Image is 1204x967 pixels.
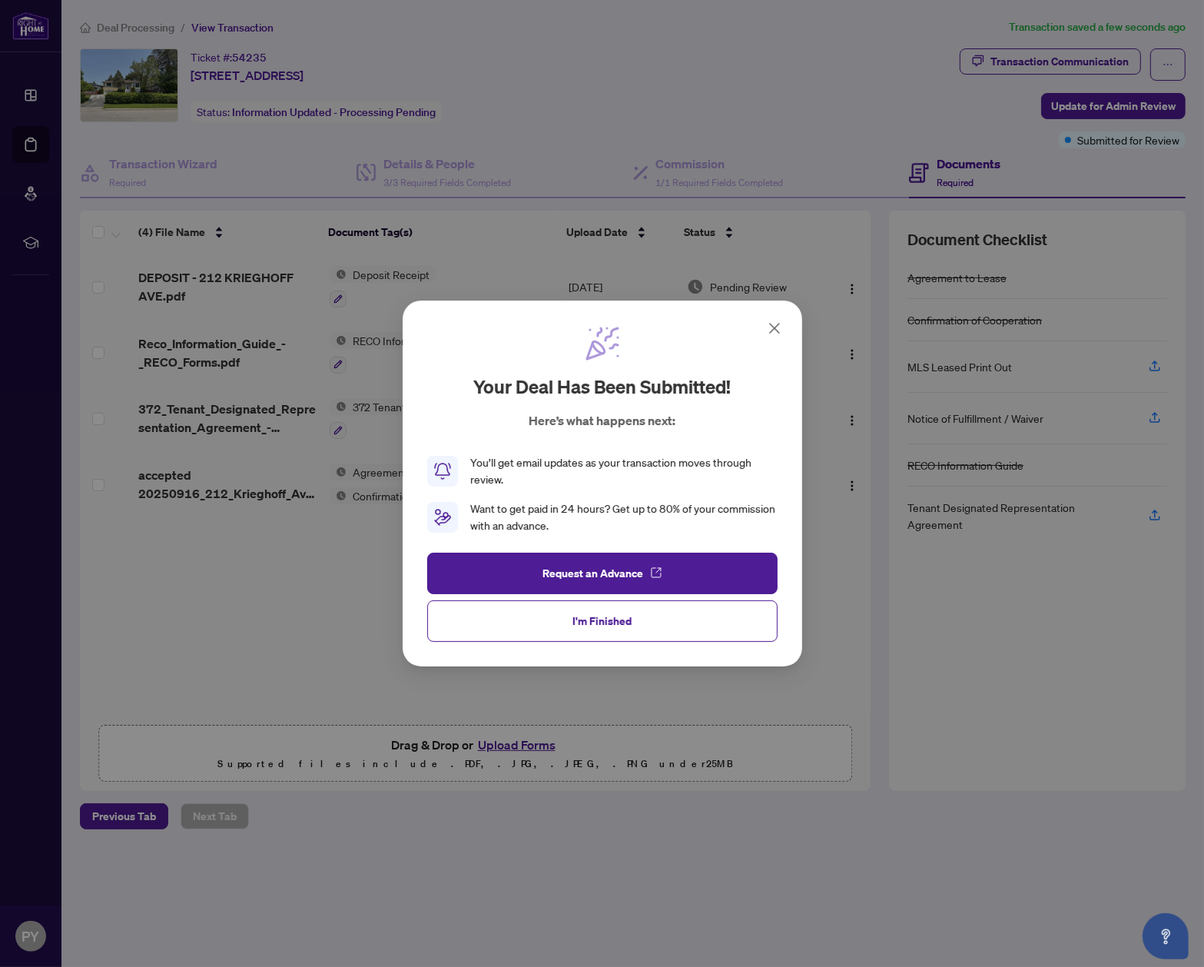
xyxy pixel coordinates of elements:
[542,561,643,586] span: Request an Advance
[1143,913,1189,959] button: Open asap
[470,454,778,488] div: You’ll get email updates as your transaction moves through review.
[529,411,675,430] p: Here’s what happens next:
[572,609,632,633] span: I'm Finished
[427,600,778,642] button: I'm Finished
[427,553,778,594] button: Request an Advance
[470,500,778,534] div: Want to get paid in 24 hours? Get up to 80% of your commission with an advance.
[473,374,731,399] h2: Your deal has been submitted!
